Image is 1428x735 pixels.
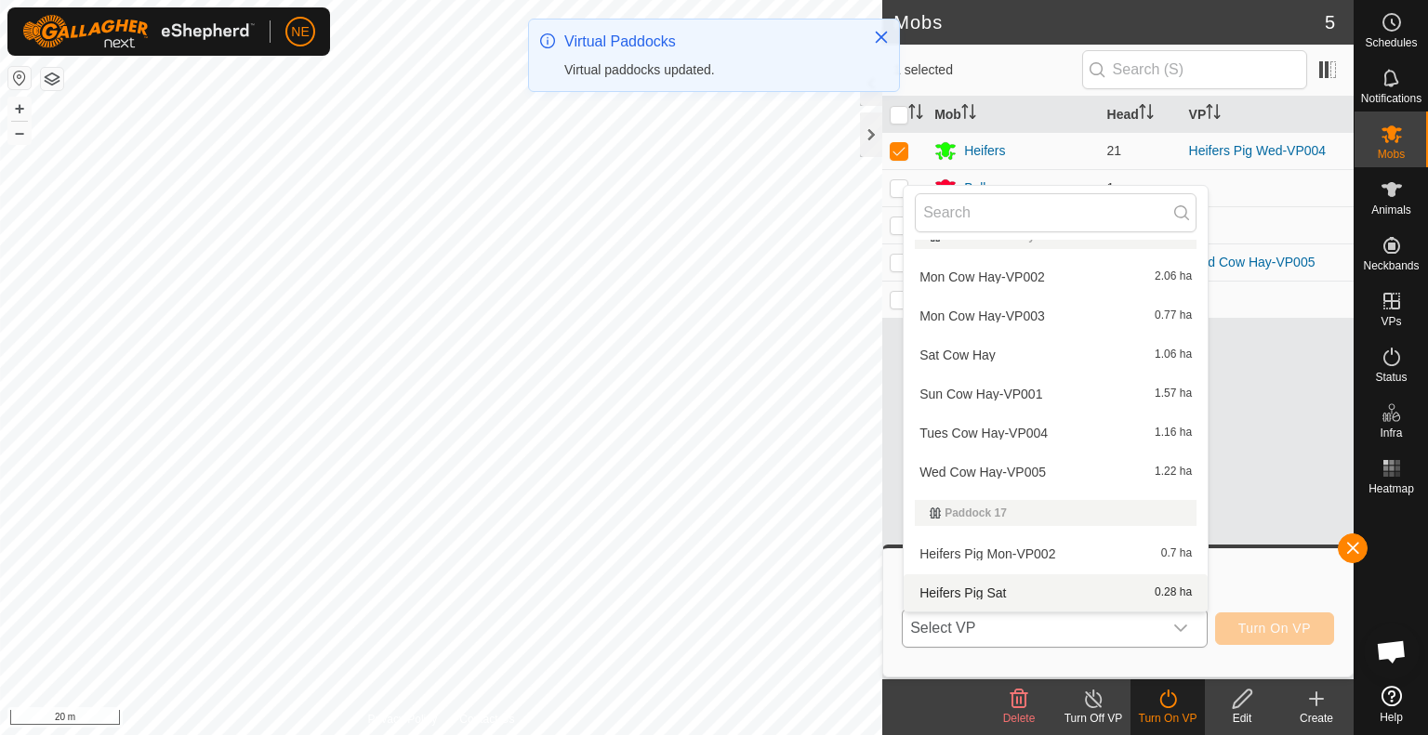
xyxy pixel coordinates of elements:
span: Infra [1380,427,1402,439]
span: 5 [1325,8,1335,36]
input: Search (S) [1082,50,1307,89]
span: Select VP [903,610,1162,647]
div: Edit [1205,710,1279,727]
span: 0.28 ha [1155,586,1192,599]
button: Close [868,24,894,50]
td: - [1182,281,1354,318]
td: - [1182,169,1354,206]
h2: Mobs [893,11,1325,33]
button: Turn On VP [1215,612,1334,645]
span: 1 [1107,180,1115,195]
div: Virtual paddocks updated. [564,60,854,80]
span: Tues Cow Hay-VP004 [919,427,1048,440]
span: 1.22 ha [1155,466,1192,479]
th: Mob [927,97,1099,133]
a: Help [1355,678,1428,730]
button: Map Layers [41,68,63,90]
div: Create [1279,710,1354,727]
span: Schedules [1365,37,1417,48]
li: Mon Cow Hay-VP003 [904,297,1208,335]
span: Sun Cow Hay-VP001 [919,387,1042,400]
div: Open chat [1364,623,1420,679]
span: 1.57 ha [1155,387,1192,400]
div: Virtual Paddocks [564,31,854,53]
a: Contact Us [459,711,514,728]
span: 21 [1107,143,1122,158]
td: - [1182,206,1354,243]
span: Animals [1371,204,1411,216]
span: Heatmap [1368,483,1414,494]
a: Privacy Policy [368,711,438,728]
span: Wed Cow Hay-VP005 [919,466,1046,479]
span: NE [291,22,309,42]
span: VPs [1381,316,1401,327]
li: Mon Cow Hay-VP002 [904,258,1208,295]
li: Wed Cow Hay-VP005 [904,453,1208,491]
a: Wed Cow Hay-VP005 [1189,255,1316,269]
button: + [8,98,31,120]
span: 0.77 ha [1155,309,1192,322]
div: Heifers [964,141,1005,161]
span: Mon Cow Hay-VP003 [919,309,1045,322]
div: dropdown trigger [1162,610,1199,647]
div: Turn On VP [1130,710,1205,727]
span: Delete [1003,712,1036,725]
img: Gallagher Logo [22,15,255,48]
th: VP [1182,97,1354,133]
span: Notifications [1361,93,1421,104]
span: 1.06 ha [1155,348,1192,361]
div: Bull [964,178,985,198]
input: Search [915,193,1197,232]
p-sorticon: Activate to sort [1206,107,1221,122]
span: 0.7 ha [1161,547,1192,560]
span: Mon Cow Hay-VP002 [919,270,1045,283]
span: Turn On VP [1238,621,1311,636]
p-sorticon: Activate to sort [908,107,923,122]
p-sorticon: Activate to sort [1139,107,1154,122]
li: Tues Cow Hay-VP004 [904,414,1208,452]
span: 1 selected [893,60,1081,80]
li: Heifers Pig Sat [904,574,1208,611]
span: 2.06 ha [1155,270,1192,283]
th: Head [1100,97,1182,133]
a: Heifers Pig Wed-VP004 [1189,143,1327,158]
div: VPs with NO Physical Paddock [930,230,1182,242]
span: 1.16 ha [1155,427,1192,440]
span: Sat Cow Hay [919,348,996,361]
button: – [8,122,31,144]
li: Sat Cow Hay [904,336,1208,374]
span: Heifers Pig Sat [919,586,1006,599]
span: Neckbands [1363,260,1419,271]
li: Heifers Pig Mon-VP002 [904,535,1208,572]
div: Turn Off VP [1056,710,1130,727]
span: Mobs [1378,149,1405,160]
li: Sun Cow Hay-VP001 [904,375,1208,413]
span: Status [1375,372,1407,383]
span: Help [1380,712,1403,723]
span: Heifers Pig Mon-VP002 [919,547,1055,560]
p-sorticon: Activate to sort [961,107,976,122]
div: Paddock 17 [930,507,1182,518]
button: Reset Map [8,67,31,89]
